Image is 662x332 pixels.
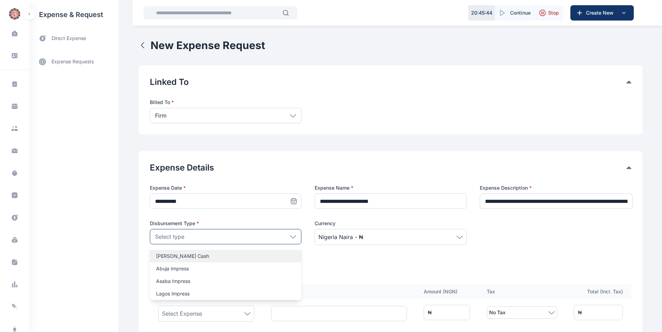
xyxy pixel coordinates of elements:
label: Expense Name [315,184,466,191]
span: Stop [548,9,559,16]
span: No Tax [489,308,506,317]
p: Lagos Impress [156,290,295,297]
button: Stop [535,5,563,21]
th: Tax [478,284,565,299]
span: Continue [510,9,531,16]
button: Linked To [150,77,626,88]
th: Total (Incl. Tax) [565,284,631,299]
th: Amount ( NGN ) [415,284,478,299]
p: [PERSON_NAME] Cash [156,253,295,260]
label: Expense Description [480,184,631,191]
div: Expense Details [150,162,631,173]
div: ₦ [578,309,582,316]
label: Billed To [150,99,301,106]
button: Create New [570,5,634,21]
p: Abuja Impress [156,265,295,272]
a: direct expense [29,29,118,48]
button: Expense Details [150,162,626,173]
th: Description [263,284,415,299]
span: Currency [315,220,336,227]
button: Continue [495,5,535,21]
h1: New Expense Request [151,39,265,52]
a: expense requests [29,53,118,70]
label: Disbursement Type [150,220,301,227]
div: ₦ [428,309,432,316]
p: Select type [155,232,184,241]
h2: Expense List [150,262,631,273]
p: Firm [155,111,167,120]
label: Expense Date [150,184,301,191]
span: Select Expense [162,309,202,318]
p: 20 : 45 : 44 [471,9,492,16]
p: Asaba Impress [156,278,295,285]
span: Create New [583,9,619,16]
span: direct expense [52,35,86,42]
div: Linked To [150,77,631,88]
div: expense requests [29,48,118,70]
span: Nigeria Naira - ₦ [318,233,363,241]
